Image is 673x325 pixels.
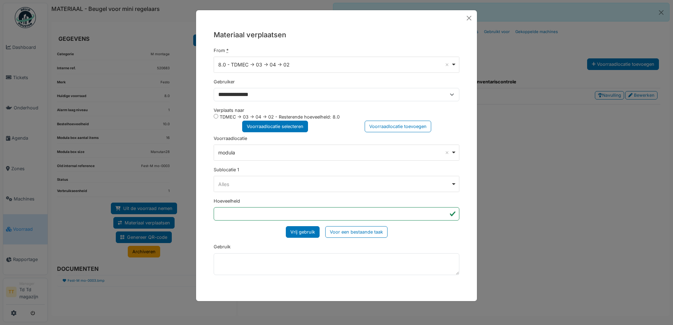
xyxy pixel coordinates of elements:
[218,149,451,156] div: modula
[214,135,247,142] label: Voorraadlocatie
[464,13,474,23] button: Close
[325,226,388,238] div: Voor een bestaande taak
[218,61,451,68] div: 8.0 - TDMEC -> 03 -> 04 -> 02
[242,121,308,132] div: Voorraadlocatie selecteren
[220,114,340,120] label: TDMEC -> 03 -> 04 -> 02 - Resterende hoeveelheid: 8.0
[444,61,451,68] button: Remove item: '63227'
[214,48,225,53] span: translation missing: nl.material_quantity_movement.from
[286,226,320,238] div: Vrij gebruik
[214,78,235,85] label: Gebruiker
[444,149,451,156] button: Remove item: '16638'
[214,243,231,250] label: Gebruik
[214,30,459,40] h5: Materiaal verplaatsen
[214,107,244,114] label: Verplaats naar
[214,166,239,173] label: Sublocatie 1
[214,198,240,204] label: Hoeveelheid
[365,121,431,132] div: Voorraadlocatie toevoegen
[218,180,451,188] div: Alles
[226,48,228,53] abbr: Verplicht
